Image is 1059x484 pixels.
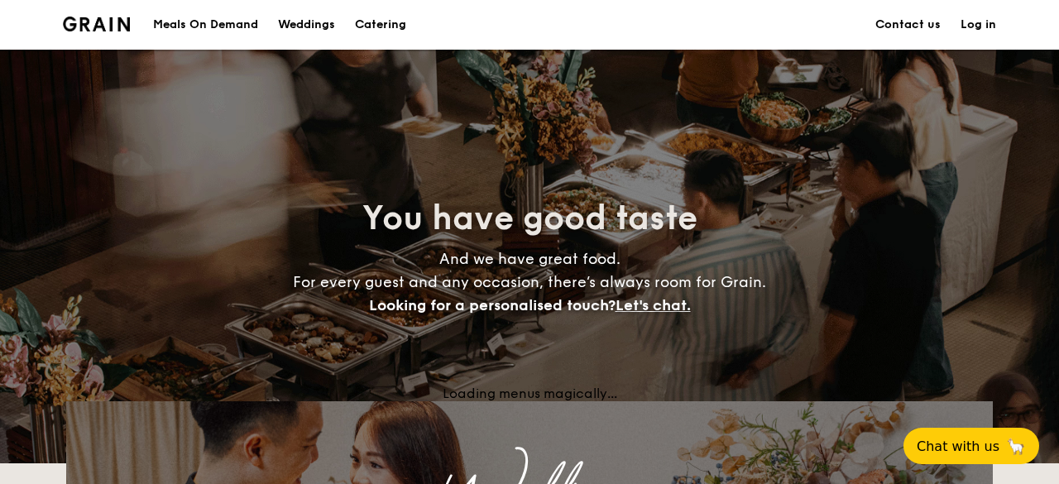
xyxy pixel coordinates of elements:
div: Loading menus magically... [66,386,993,401]
a: Logotype [63,17,130,31]
button: Chat with us🦙 [903,428,1039,464]
span: Chat with us [917,438,999,454]
img: Grain [63,17,130,31]
span: Let's chat. [616,296,691,314]
span: 🦙 [1006,437,1026,456]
